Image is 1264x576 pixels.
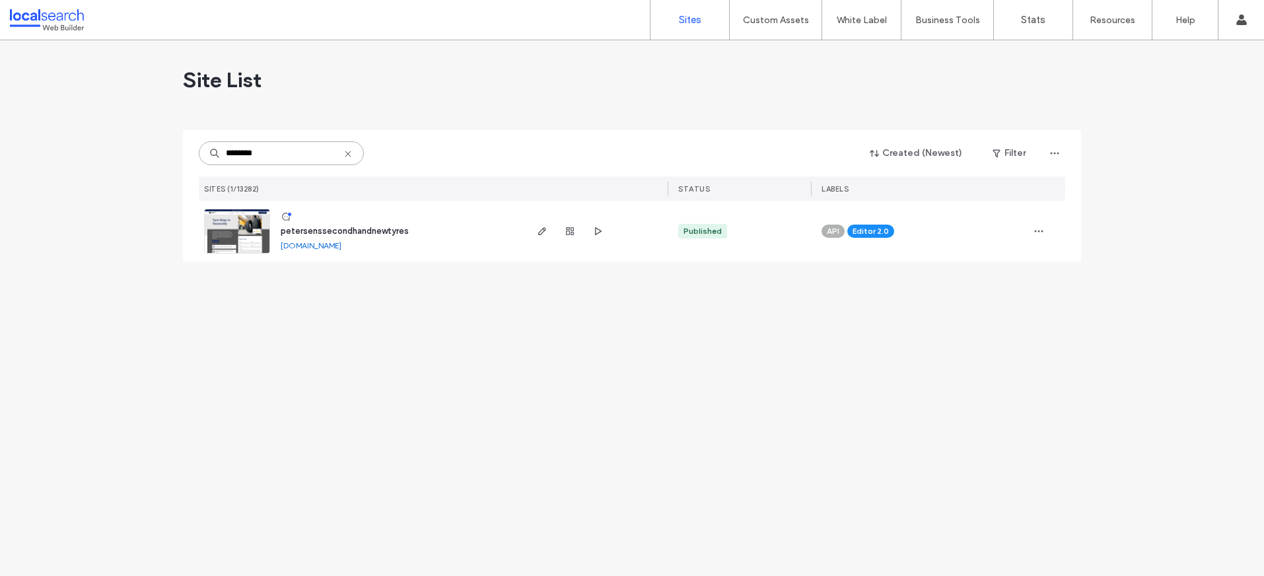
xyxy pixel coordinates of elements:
[1090,15,1135,26] label: Resources
[1176,15,1195,26] label: Help
[678,184,710,194] span: STATUS
[183,67,262,93] span: Site List
[837,15,887,26] label: White Label
[281,226,409,236] a: petersenssecondhandnewtyres
[684,225,722,237] div: Published
[853,225,889,237] span: Editor 2.0
[1021,14,1045,26] label: Stats
[281,240,341,250] a: [DOMAIN_NAME]
[822,184,849,194] span: LABELS
[204,184,260,194] span: SITES (1/13282)
[979,143,1039,164] button: Filter
[915,15,980,26] label: Business Tools
[743,15,809,26] label: Custom Assets
[859,143,974,164] button: Created (Newest)
[827,225,839,237] span: API
[30,9,57,21] span: Help
[679,14,701,26] label: Sites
